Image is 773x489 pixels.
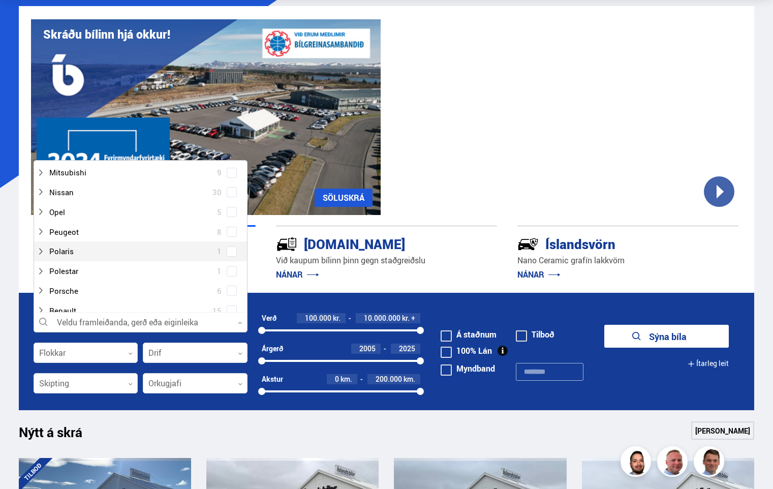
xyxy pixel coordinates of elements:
[305,313,331,323] span: 100.000
[19,424,100,446] h1: Nýtt á skrá
[516,330,554,339] label: Tilboð
[517,269,561,280] a: NÁNAR
[364,313,400,323] span: 10.000.000
[31,19,381,215] img: eKx6w-_Home_640_.png
[399,344,415,353] span: 2025
[402,314,410,322] span: kr.
[262,345,283,353] div: Árgerð
[411,314,415,322] span: +
[217,264,222,279] span: 1
[695,448,726,478] img: FbJEzSuNWCJXmdc-.webp
[315,189,373,207] a: SÖLUSKRÁ
[441,347,492,355] label: 100% Lán
[622,448,653,478] img: nhp88E3Fdnt1Opn2.png
[359,344,376,353] span: 2005
[404,375,415,383] span: km.
[217,284,222,298] span: 6
[441,330,497,339] label: Á staðnum
[276,234,461,252] div: [DOMAIN_NAME]
[8,4,39,35] button: Opna LiveChat spjallviðmót
[276,255,497,266] p: Við kaupum bílinn þinn gegn staðgreiðslu
[43,27,170,41] h1: Skráðu bílinn hjá okkur!
[688,352,729,375] button: Ítarleg leit
[212,185,222,200] span: 30
[341,375,352,383] span: km.
[262,375,283,383] div: Akstur
[441,364,495,373] label: Myndband
[517,234,702,252] div: Íslandsvörn
[335,374,339,384] span: 0
[333,314,341,322] span: kr.
[517,255,738,266] p: Nano Ceramic grafín lakkvörn
[659,448,689,478] img: siFngHWaQ9KaOqBr.png
[276,269,319,280] a: NÁNAR
[217,165,222,180] span: 9
[217,244,222,259] span: 1
[217,225,222,239] span: 8
[217,205,222,220] span: 5
[517,233,539,255] img: -Svtn6bYgwAsiwNX.svg
[212,303,222,318] span: 15
[691,421,754,440] a: [PERSON_NAME]
[376,374,402,384] span: 200.000
[262,314,276,322] div: Verð
[276,233,297,255] img: tr5P-W3DuiFaO7aO.svg
[604,325,729,348] button: Sýna bíla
